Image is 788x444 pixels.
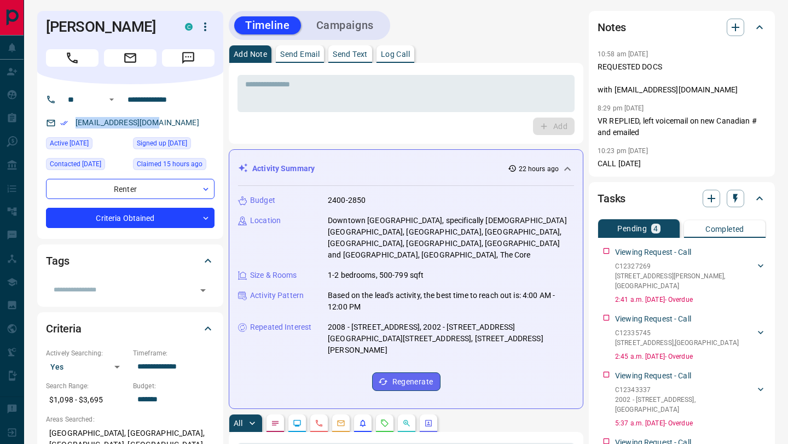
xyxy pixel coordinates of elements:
p: Location [250,215,281,226]
p: 10:23 pm [DATE] [598,147,648,155]
p: Actively Searching: [46,348,128,358]
a: [EMAIL_ADDRESS][DOMAIN_NAME] [76,118,199,127]
h1: [PERSON_NAME] [46,18,169,36]
span: Message [162,49,215,67]
svg: Notes [271,419,280,428]
span: Contacted [DATE] [50,159,101,170]
p: Areas Searched: [46,414,215,424]
div: Fri Aug 15 2025 [46,137,128,153]
p: [STREET_ADDRESS][PERSON_NAME] , [GEOGRAPHIC_DATA] [615,271,755,291]
p: 1-2 bedrooms, 500-799 sqft [328,270,424,281]
div: Tags [46,248,215,274]
div: Yes [46,358,128,376]
p: Activity Pattern [250,290,304,301]
svg: Opportunities [402,419,411,428]
svg: Email Verified [60,119,68,127]
p: Search Range: [46,381,128,391]
span: Active [DATE] [50,138,89,149]
h2: Criteria [46,320,82,337]
div: Mon Aug 04 2025 [133,137,215,153]
p: VR REPLIED, left voicemail on new Canadian # and emailed [598,115,766,138]
svg: Agent Actions [424,419,433,428]
div: Criteria [46,316,215,342]
span: Email [104,49,157,67]
p: 2008 - [STREET_ADDRESS], 2002 - [STREET_ADDRESS][GEOGRAPHIC_DATA][STREET_ADDRESS], [STREET_ADDRES... [328,322,574,356]
p: C12327269 [615,261,755,271]
p: 8:29 pm [DATE] [598,104,644,112]
p: Budget [250,195,275,206]
p: Add Note [234,50,267,58]
p: Viewing Request - Call [615,247,691,258]
svg: Calls [315,419,323,428]
p: Pending [617,225,647,232]
div: condos.ca [185,23,193,31]
p: CALL [DATE] [598,158,766,170]
div: Sun Aug 17 2025 [133,158,215,173]
p: Completed [705,225,744,233]
p: $1,098 - $3,695 [46,391,128,409]
p: Downtown [GEOGRAPHIC_DATA], specifically [DEMOGRAPHIC_DATA][GEOGRAPHIC_DATA], [GEOGRAPHIC_DATA], ... [328,215,574,261]
span: Claimed 15 hours ago [137,159,202,170]
p: 2:41 a.m. [DATE] - Overdue [615,295,766,305]
h2: Tags [46,252,69,270]
span: Signed up [DATE] [137,138,187,149]
svg: Lead Browsing Activity [293,419,302,428]
button: Timeline [234,16,301,34]
p: Budget: [133,381,215,391]
p: Viewing Request - Call [615,313,691,325]
p: C12343337 [615,385,755,395]
svg: Requests [380,419,389,428]
div: C123433372002 - [STREET_ADDRESS],[GEOGRAPHIC_DATA] [615,383,766,417]
div: C12335745[STREET_ADDRESS],[GEOGRAPHIC_DATA] [615,326,766,350]
h2: Tasks [598,190,625,207]
div: Criteria Obtained [46,208,215,228]
h2: Notes [598,19,626,36]
svg: Listing Alerts [358,419,367,428]
p: Send Email [280,50,320,58]
p: 22 hours ago [519,164,559,174]
p: Send Text [333,50,368,58]
p: 2400-2850 [328,195,366,206]
p: [STREET_ADDRESS] , [GEOGRAPHIC_DATA] [615,338,739,348]
button: Open [105,93,118,106]
div: Tue Aug 05 2025 [46,158,128,173]
svg: Emails [337,419,345,428]
p: Viewing Request - Call [615,370,691,382]
p: 2002 - [STREET_ADDRESS] , [GEOGRAPHIC_DATA] [615,395,755,414]
p: Activity Summary [252,163,315,174]
div: Notes [598,14,766,40]
p: 5:37 a.m. [DATE] - Overdue [615,418,766,428]
div: Renter [46,179,215,199]
p: Size & Rooms [250,270,297,281]
button: Open [195,283,211,298]
p: 10:58 am [DATE] [598,50,648,58]
button: Regenerate [372,372,441,391]
p: Repeated Interest [250,322,311,333]
p: All [234,419,242,427]
p: Timeframe: [133,348,215,358]
p: Log Call [381,50,410,58]
p: 4 [653,225,658,232]
div: Tasks [598,185,766,212]
p: C12335745 [615,328,739,338]
p: 2:45 a.m. [DATE] - Overdue [615,352,766,361]
button: Campaigns [305,16,385,34]
p: REQUESTED DOCS with [EMAIL_ADDRESS][DOMAIN_NAME] [598,61,766,96]
span: Call [46,49,99,67]
div: C12327269[STREET_ADDRESS][PERSON_NAME],[GEOGRAPHIC_DATA] [615,259,766,293]
p: Based on the lead's activity, the best time to reach out is: 4:00 AM - 12:00 PM [328,290,574,313]
div: Activity Summary22 hours ago [238,159,574,179]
